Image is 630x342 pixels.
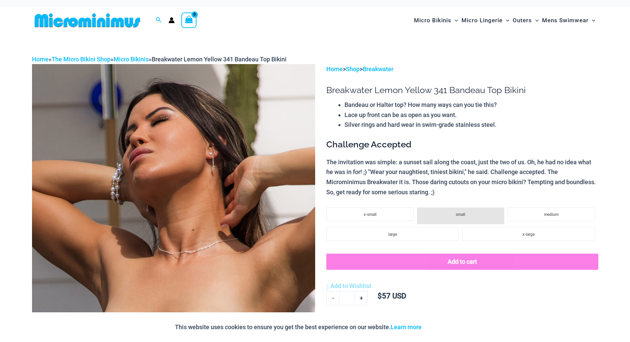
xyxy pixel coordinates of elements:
[412,10,460,31] a: Micro BikinisMenu ToggleMenu Toggle
[326,65,343,73] a: Home
[462,227,595,241] li: x-large
[169,17,175,23] a: Account icon link
[175,322,422,332] p: This website uses cookies to ensure you get the best experience on our website.
[544,212,559,217] span: medium
[32,56,49,63] a: Home
[427,319,455,335] button: Accept
[414,12,451,29] span: Micro Bikinis
[32,13,143,28] img: MM SHOP LOGO FLAT
[364,212,377,217] span: x-small
[326,291,339,305] a: -
[152,56,287,63] span: Breakwater Lemon Yellow 341 Bandeau Top Bikini
[156,16,162,25] a: Search icon link
[411,9,598,32] nav: Site Navigation
[503,12,509,29] span: Menu Toggle
[423,311,501,321] legend: Guaranteed Safe Checkout
[330,282,371,289] span: Add to Wishlist
[326,64,598,74] p: > >
[181,12,197,28] a: View Shopping Cart, empty
[460,10,511,31] a: Micro LingerieMenu ToggleMenu Toggle
[391,323,422,331] a: Learn more
[355,291,368,305] a: +
[456,212,465,217] span: small
[114,56,149,63] a: Micro Bikinis
[326,207,414,221] li: x-small
[451,12,458,29] span: Menu Toggle
[388,232,397,237] span: large
[32,56,287,63] span: » » »
[52,56,111,63] a: The Micro Bikini Shop
[326,157,598,197] p: The invitation was simple: a sunset sail along the coast, just the two of us. Oh, he had no idea ...
[532,12,539,29] span: Menu Toggle
[326,227,459,241] li: large
[326,139,598,150] h3: Challenge Accepted
[511,10,540,31] a: OutersMenu ToggleMenu Toggle
[589,12,595,29] span: Menu Toggle
[344,100,598,110] li: Bandeau or Halter top? How many ways can you tie this?
[344,110,598,120] li: Lace up front can be as open as you want.
[339,291,355,305] input: Product quantity
[461,12,503,29] span: Micro Lingerie
[378,292,382,300] span: $
[326,281,371,291] a: Add to Wishlist
[522,232,535,237] span: x-large
[378,292,406,300] bdi: 57 USD
[344,120,598,130] li: Silver rings and hard wear in swim-grade stainless steel.
[363,65,393,73] a: Breakwater
[346,65,360,73] a: Shop
[417,207,504,224] li: small
[540,10,597,31] a: Mens SwimwearMenu ToggleMenu Toggle
[542,12,589,29] span: Mens Swimwear
[326,85,598,95] h1: Breakwater Lemon Yellow 341 Bandeau Top Bikini
[513,12,532,29] span: Outers
[508,207,595,221] li: medium
[326,254,598,270] button: Add to cart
